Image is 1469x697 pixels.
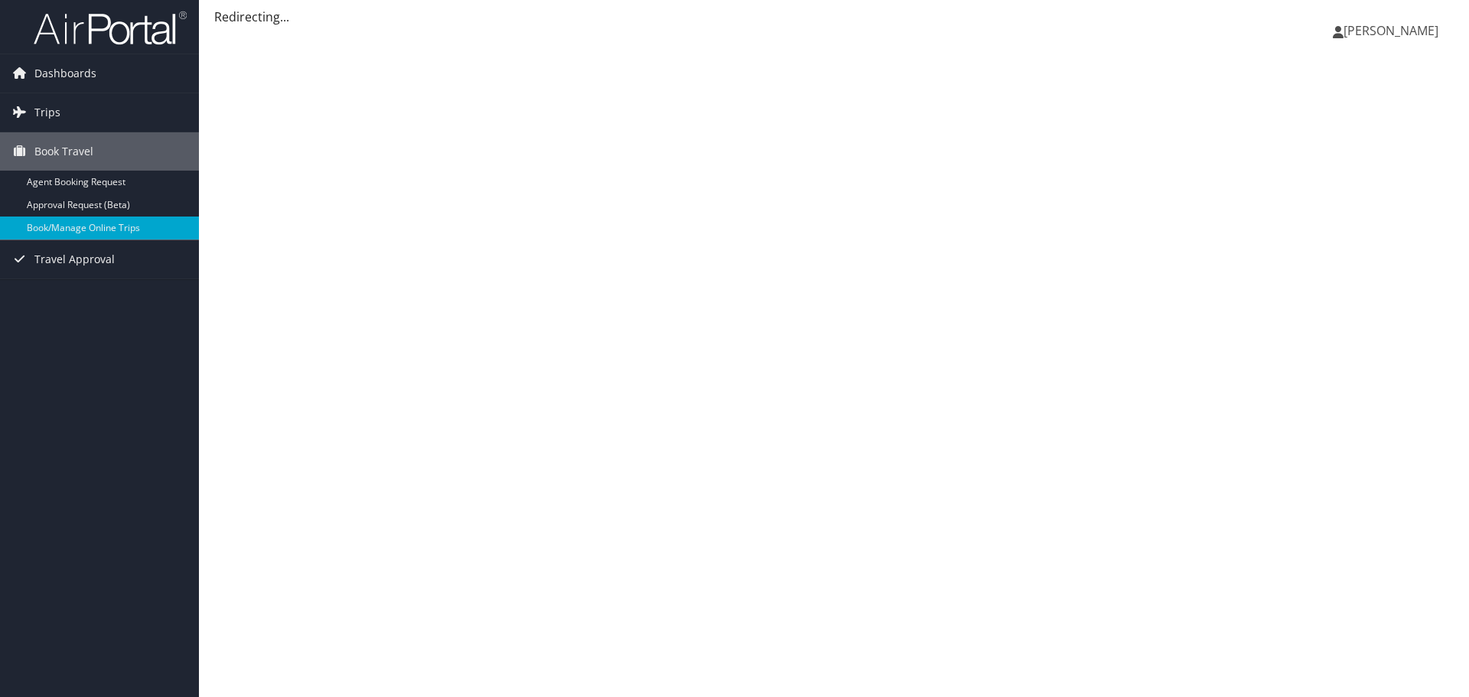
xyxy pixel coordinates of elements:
[1344,22,1438,39] span: [PERSON_NAME]
[34,10,187,46] img: airportal-logo.png
[1333,8,1454,54] a: [PERSON_NAME]
[34,132,93,171] span: Book Travel
[34,93,60,132] span: Trips
[34,240,115,278] span: Travel Approval
[214,8,1454,26] div: Redirecting...
[34,54,96,93] span: Dashboards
